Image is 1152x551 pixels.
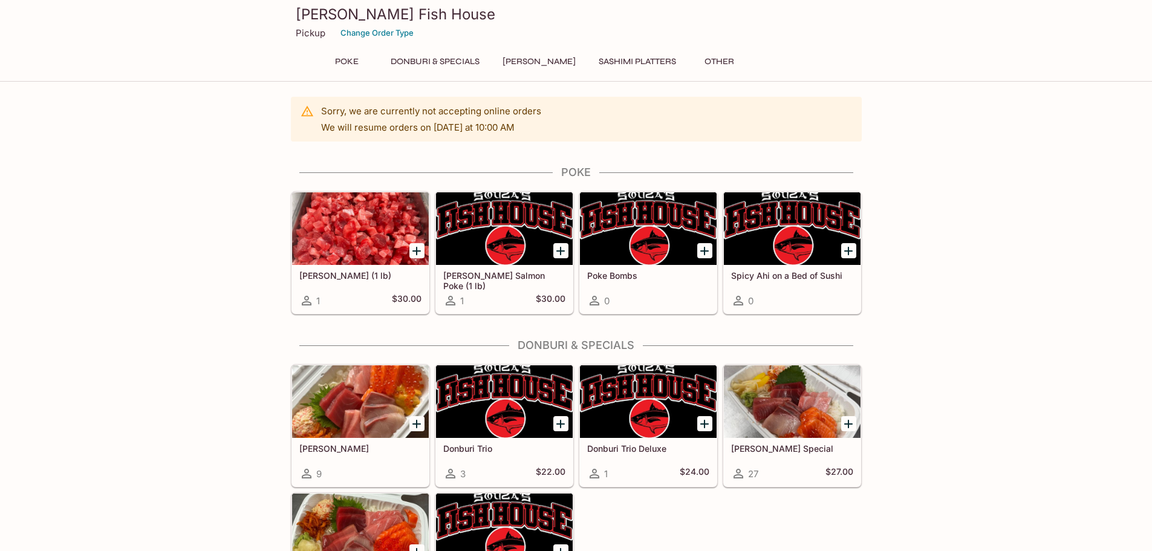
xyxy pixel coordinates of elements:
span: 1 [604,468,608,480]
h5: Poke Bombs [587,270,709,281]
button: Add Souza Special [841,416,856,431]
div: Ahi Poke (1 lb) [292,192,429,265]
a: Poke Bombs0 [579,192,717,314]
button: Add Ahi Poke (1 lb) [409,243,425,258]
div: Donburi Trio [436,365,573,438]
div: Ora King Salmon Poke (1 lb) [436,192,573,265]
button: Add Spicy Ahi on a Bed of Sushi [841,243,856,258]
button: Donburi & Specials [384,53,486,70]
div: Souza Special [724,365,861,438]
h3: [PERSON_NAME] Fish House [296,5,857,24]
h5: [PERSON_NAME] Special [731,443,853,454]
span: 3 [460,468,466,480]
button: [PERSON_NAME] [496,53,582,70]
h5: $24.00 [680,466,709,481]
p: Pickup [296,27,325,39]
h5: $30.00 [536,293,565,308]
span: 1 [316,295,320,307]
button: Add Ora King Salmon Poke (1 lb) [553,243,568,258]
a: Donburi Trio Deluxe1$24.00 [579,365,717,487]
button: Add Donburi Trio [553,416,568,431]
div: Spicy Ahi on a Bed of Sushi [724,192,861,265]
button: Add Poke Bombs [697,243,712,258]
h5: $22.00 [536,466,565,481]
h5: $27.00 [825,466,853,481]
span: 0 [604,295,610,307]
h5: Spicy Ahi on a Bed of Sushi [731,270,853,281]
h4: Donburi & Specials [291,339,862,352]
h5: Donburi Trio [443,443,565,454]
h4: Poke [291,166,862,179]
a: [PERSON_NAME]9 [291,365,429,487]
span: 9 [316,468,322,480]
button: Other [692,53,747,70]
button: Sashimi Platters [592,53,683,70]
span: 0 [748,295,753,307]
button: Poke [320,53,374,70]
span: 27 [748,468,758,480]
span: 1 [460,295,464,307]
p: We will resume orders on [DATE] at 10:00 AM [321,122,541,133]
button: Change Order Type [335,24,419,42]
a: [PERSON_NAME] Special27$27.00 [723,365,861,487]
a: [PERSON_NAME] (1 lb)1$30.00 [291,192,429,314]
div: Poke Bombs [580,192,717,265]
div: Donburi Trio Deluxe [580,365,717,438]
h5: Donburi Trio Deluxe [587,443,709,454]
h5: [PERSON_NAME] (1 lb) [299,270,421,281]
div: Sashimi Donburis [292,365,429,438]
h5: [PERSON_NAME] [299,443,421,454]
p: Sorry, we are currently not accepting online orders [321,105,541,117]
a: [PERSON_NAME] Salmon Poke (1 lb)1$30.00 [435,192,573,314]
h5: [PERSON_NAME] Salmon Poke (1 lb) [443,270,565,290]
a: Donburi Trio3$22.00 [435,365,573,487]
h5: $30.00 [392,293,421,308]
a: Spicy Ahi on a Bed of Sushi0 [723,192,861,314]
button: Add Sashimi Donburis [409,416,425,431]
button: Add Donburi Trio Deluxe [697,416,712,431]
